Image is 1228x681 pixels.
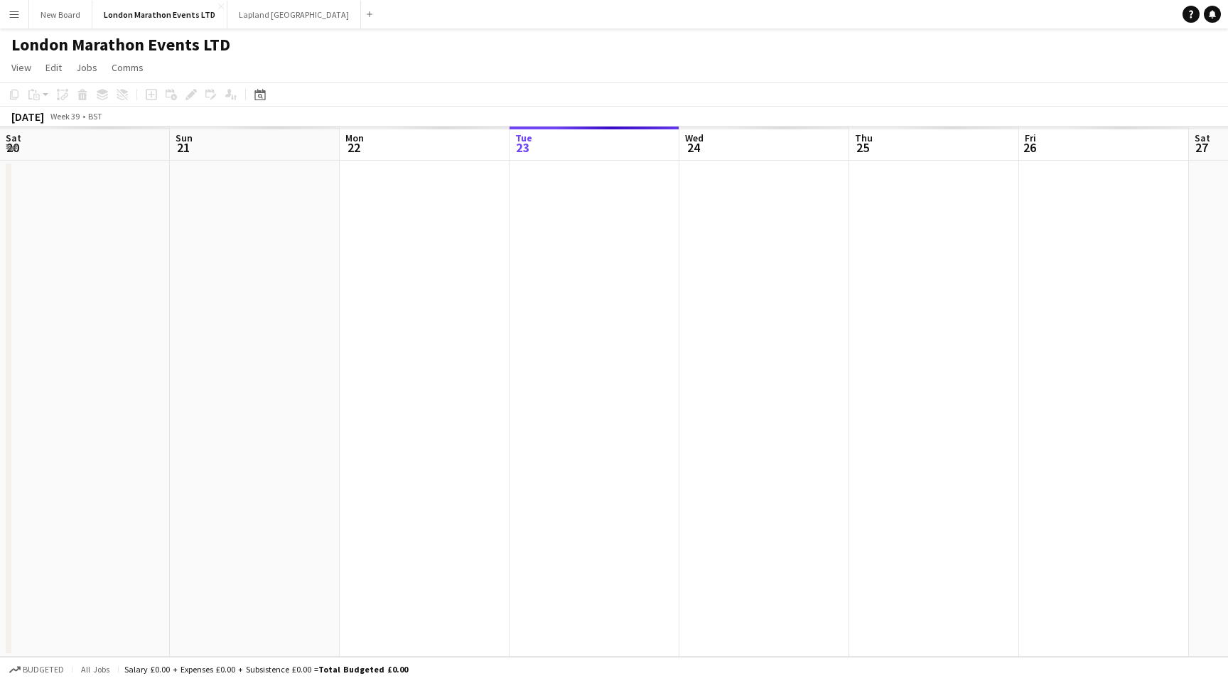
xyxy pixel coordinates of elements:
span: Edit [45,61,62,74]
span: Comms [112,61,144,74]
span: 22 [343,139,364,156]
a: View [6,58,37,77]
div: Salary £0.00 + Expenses £0.00 + Subsistence £0.00 = [124,664,408,675]
span: Fri [1025,132,1036,144]
a: Edit [40,58,68,77]
div: [DATE] [11,109,44,124]
span: 26 [1023,139,1036,156]
span: Thu [855,132,873,144]
span: Sat [6,132,21,144]
span: Total Budgeted £0.00 [318,664,408,675]
h1: London Marathon Events LTD [11,34,230,55]
span: 20 [4,139,21,156]
span: Budgeted [23,665,64,675]
span: 21 [173,139,193,156]
button: London Marathon Events LTD [92,1,227,28]
div: BST [88,111,102,122]
button: Budgeted [7,662,66,677]
span: 24 [683,139,704,156]
span: 27 [1192,139,1210,156]
span: Sat [1195,132,1210,144]
span: Mon [345,132,364,144]
span: 23 [513,139,532,156]
span: Jobs [76,61,97,74]
span: All jobs [78,664,112,675]
span: 25 [853,139,873,156]
span: Sun [176,132,193,144]
a: Jobs [70,58,103,77]
span: Tue [515,132,532,144]
button: Lapland [GEOGRAPHIC_DATA] [227,1,361,28]
span: Wed [685,132,704,144]
a: Comms [106,58,149,77]
button: New Board [29,1,92,28]
span: View [11,61,31,74]
span: Week 39 [47,111,82,122]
